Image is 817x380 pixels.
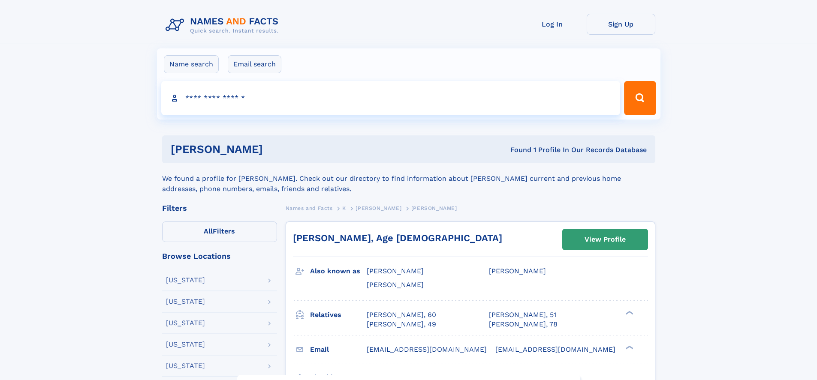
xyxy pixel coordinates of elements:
[166,362,205,369] div: [US_STATE]
[162,163,655,194] div: We found a profile for [PERSON_NAME]. Check out our directory to find information about [PERSON_N...
[624,81,656,115] button: Search Button
[166,341,205,348] div: [US_STATE]
[411,205,457,211] span: [PERSON_NAME]
[166,320,205,326] div: [US_STATE]
[310,264,367,278] h3: Also known as
[585,230,626,249] div: View Profile
[367,310,436,320] a: [PERSON_NAME], 60
[624,344,634,350] div: ❯
[367,281,424,289] span: [PERSON_NAME]
[356,205,401,211] span: [PERSON_NAME]
[356,203,401,213] a: [PERSON_NAME]
[204,227,213,235] span: All
[162,221,277,242] label: Filters
[563,229,648,250] a: View Profile
[228,55,281,73] label: Email search
[386,145,647,155] div: Found 1 Profile In Our Records Database
[342,205,346,211] span: K
[162,204,277,212] div: Filters
[367,320,436,329] a: [PERSON_NAME], 49
[171,144,387,155] h1: [PERSON_NAME]
[310,308,367,322] h3: Relatives
[166,277,205,284] div: [US_STATE]
[518,14,587,35] a: Log In
[293,233,502,243] a: [PERSON_NAME], Age [DEMOGRAPHIC_DATA]
[587,14,655,35] a: Sign Up
[286,203,333,213] a: Names and Facts
[162,252,277,260] div: Browse Locations
[164,55,219,73] label: Name search
[489,310,556,320] a: [PERSON_NAME], 51
[624,310,634,315] div: ❯
[489,320,558,329] a: [PERSON_NAME], 78
[489,267,546,275] span: [PERSON_NAME]
[166,298,205,305] div: [US_STATE]
[161,81,621,115] input: search input
[162,14,286,37] img: Logo Names and Facts
[310,342,367,357] h3: Email
[367,345,487,353] span: [EMAIL_ADDRESS][DOMAIN_NAME]
[367,267,424,275] span: [PERSON_NAME]
[495,345,615,353] span: [EMAIL_ADDRESS][DOMAIN_NAME]
[342,203,346,213] a: K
